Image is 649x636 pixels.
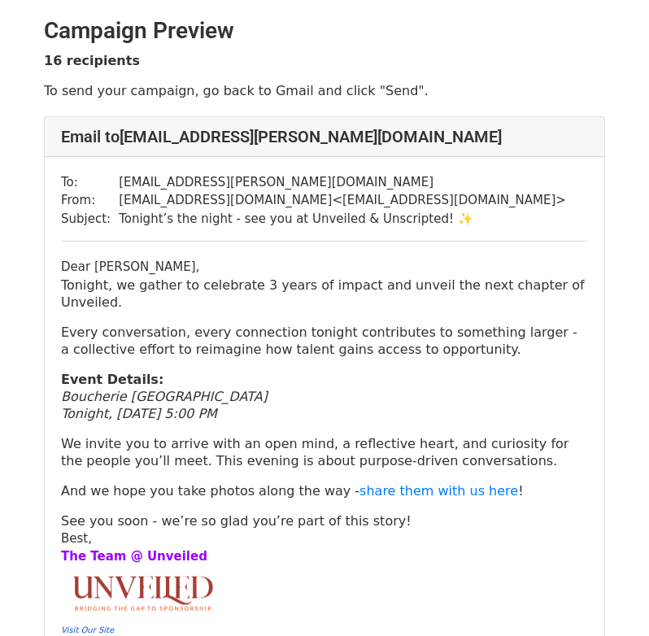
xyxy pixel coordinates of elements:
[61,127,588,146] h4: Email to [EMAIL_ADDRESS][PERSON_NAME][DOMAIN_NAME]
[61,406,217,421] em: Tonight, [DATE] 5:00 PM
[61,482,588,499] p: And we hope you take photos along the way - !
[359,483,518,499] a: share them with us here
[61,191,119,210] td: From:
[61,173,119,192] td: To:
[61,258,588,277] div: Dear [PERSON_NAME],
[61,529,588,548] div: Best,
[61,277,588,311] p: Tonight, we gather to celebrate 3 years of impact and unveil the next chapter of Unveiled.
[61,512,588,529] p: See you soon - we’re so glad you’re part of this story!
[61,566,224,621] img: AIorK4zIR5cT_0sXnmxCJOPndZpJ-9pmNbvT0Dw1NtjPIDoPwbxu9UPv50UjWYXi7T85LJmwAvEEuwI
[44,17,605,45] h2: Campaign Preview
[61,625,114,634] a: Visit Our Site
[119,210,566,229] td: Tonight’s the night - see you at Unveiled & Unscripted! ✨
[61,549,207,564] font: The Team @ Unveiled
[119,173,566,192] td: [EMAIL_ADDRESS][PERSON_NAME][DOMAIN_NAME]
[61,372,163,387] strong: Event Details:
[61,389,268,404] em: Boucherie [GEOGRAPHIC_DATA]
[119,191,566,210] td: [EMAIL_ADDRESS][DOMAIN_NAME] < [EMAIL_ADDRESS][DOMAIN_NAME] >
[44,53,140,68] strong: 16 recipients
[61,324,588,358] p: Every conversation, every connection tonight contributes to something larger - a collective effor...
[61,435,588,469] p: We invite you to arrive with an open mind, a reflective heart, and curiosity for the people you’l...
[61,210,119,229] td: Subject:
[44,82,605,99] p: To send your campaign, go back to Gmail and click "Send".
